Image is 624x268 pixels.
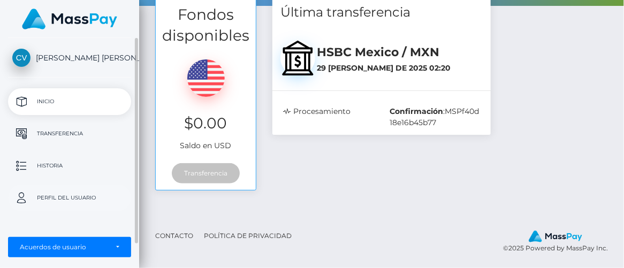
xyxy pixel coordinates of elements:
[8,88,131,115] a: Inicio
[156,4,256,46] h3: Fondos disponibles
[503,230,616,254] div: © 2025 Powered by MassPay Inc.
[151,227,197,244] a: Contacto
[317,44,483,61] h5: HSBC Mexico / MXN
[12,126,127,142] p: Transferencia
[382,106,488,128] div: :
[156,46,256,157] div: Saldo en USD
[8,120,131,147] a: Transferencia
[12,158,127,174] p: Historia
[187,59,225,97] img: USD.png
[275,106,382,128] div: Procesamiento
[390,106,443,116] b: Confirmación
[164,113,248,134] h3: $0.00
[12,190,127,206] p: Perfil del usuario
[280,41,315,75] img: bank.svg
[12,94,127,110] p: Inicio
[8,185,131,211] a: Perfil del usuario
[280,3,483,22] h4: Última transferencia
[200,227,296,244] a: Política de privacidad
[22,9,117,29] img: MassPay
[8,53,131,63] span: [PERSON_NAME] [PERSON_NAME]
[20,243,108,251] div: Acuerdos de usuario
[529,231,582,242] img: MassPay
[317,64,483,73] h6: 29 [PERSON_NAME] de 2025 02:20
[8,152,131,179] a: Historia
[8,237,131,257] button: Acuerdos de usuario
